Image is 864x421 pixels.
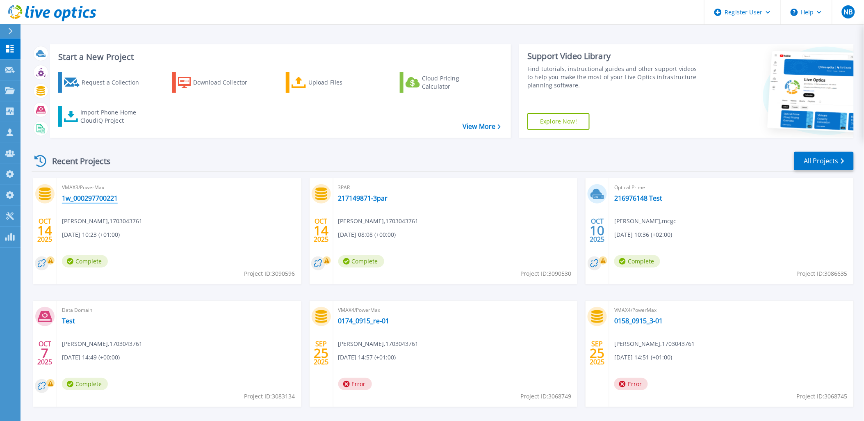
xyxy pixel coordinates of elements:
div: Cloud Pricing Calculator [422,74,488,91]
span: Project ID: 3068745 [797,392,848,401]
span: 25 [590,350,605,357]
span: 25 [314,350,328,357]
span: [PERSON_NAME] , 1703043761 [62,339,142,348]
span: [DATE] 08:08 (+00:00) [338,230,396,239]
div: SEP 2025 [313,338,329,368]
div: OCT 2025 [590,215,605,245]
div: OCT 2025 [37,338,52,368]
span: [PERSON_NAME] , 1703043761 [62,217,142,226]
a: 1w_000297700221 [62,194,118,202]
h3: Start a New Project [58,53,501,62]
div: OCT 2025 [37,215,52,245]
span: Error [338,378,372,390]
span: [PERSON_NAME] , 1703043761 [338,339,419,348]
div: SEP 2025 [590,338,605,368]
span: Project ID: 3083134 [244,392,295,401]
div: OCT 2025 [313,215,329,245]
span: VMAX4/PowerMax [614,306,849,315]
span: [PERSON_NAME] , 1703043761 [338,217,419,226]
div: Upload Files [308,74,374,91]
span: Project ID: 3086635 [797,269,848,278]
div: Import Phone Home CloudIQ Project [80,108,144,125]
span: NB [843,9,853,15]
span: [DATE] 10:23 (+01:00) [62,230,120,239]
a: View More [463,123,501,130]
span: Complete [62,255,108,268]
a: Request a Collection [58,72,150,93]
div: Find tutorials, instructional guides and other support videos to help you make the most of your L... [527,65,699,89]
span: [DATE] 14:51 (+01:00) [614,353,672,362]
div: Request a Collection [82,74,147,91]
span: 3PAR [338,183,573,192]
a: Cloud Pricing Calculator [400,72,491,93]
span: VMAX3/PowerMax [62,183,296,192]
span: Optical Prime [614,183,849,192]
span: [DATE] 10:36 (+02:00) [614,230,672,239]
span: [DATE] 14:57 (+01:00) [338,353,396,362]
a: All Projects [794,152,854,170]
span: 14 [37,227,52,234]
a: 217149871-3par [338,194,388,202]
div: Download Collector [193,74,259,91]
span: Complete [62,378,108,390]
span: Data Domain [62,306,296,315]
a: 0174_0915_re-01 [338,317,390,325]
a: Explore Now! [527,113,590,130]
span: Complete [614,255,660,268]
span: [PERSON_NAME] , 1703043761 [614,339,695,348]
a: 216976148 Test [614,194,662,202]
span: 7 [41,350,48,357]
div: Recent Projects [32,151,122,171]
a: Upload Files [286,72,377,93]
span: Error [614,378,648,390]
span: Project ID: 3090596 [244,269,295,278]
span: Project ID: 3068749 [520,392,571,401]
span: [DATE] 14:49 (+00:00) [62,353,120,362]
span: Project ID: 3090530 [520,269,571,278]
span: [PERSON_NAME] , mcgc [614,217,676,226]
div: Support Video Library [527,51,699,62]
a: 0158_0915_3-01 [614,317,663,325]
span: 10 [590,227,605,234]
a: Test [62,317,75,325]
span: 14 [314,227,328,234]
a: Download Collector [172,72,264,93]
span: VMAX4/PowerMax [338,306,573,315]
span: Complete [338,255,384,268]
